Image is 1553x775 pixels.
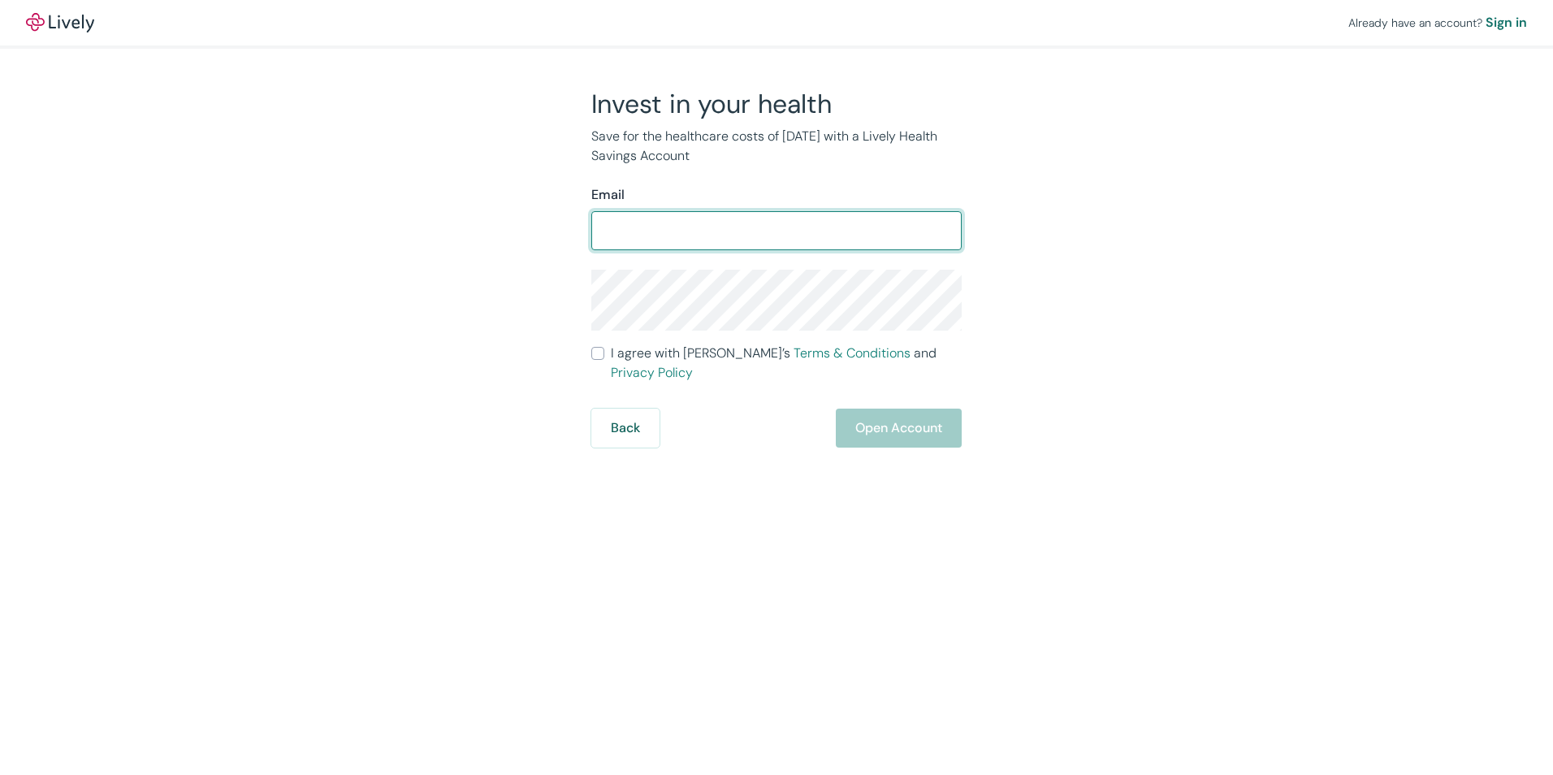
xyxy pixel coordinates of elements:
[611,364,693,381] a: Privacy Policy
[591,185,625,205] label: Email
[26,13,94,32] img: Lively
[26,13,94,32] a: LivelyLively
[1486,13,1527,32] a: Sign in
[611,344,962,383] span: I agree with [PERSON_NAME]’s and
[1348,13,1527,32] div: Already have an account?
[591,127,962,166] p: Save for the healthcare costs of [DATE] with a Lively Health Savings Account
[794,344,911,362] a: Terms & Conditions
[591,409,660,448] button: Back
[591,88,962,120] h2: Invest in your health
